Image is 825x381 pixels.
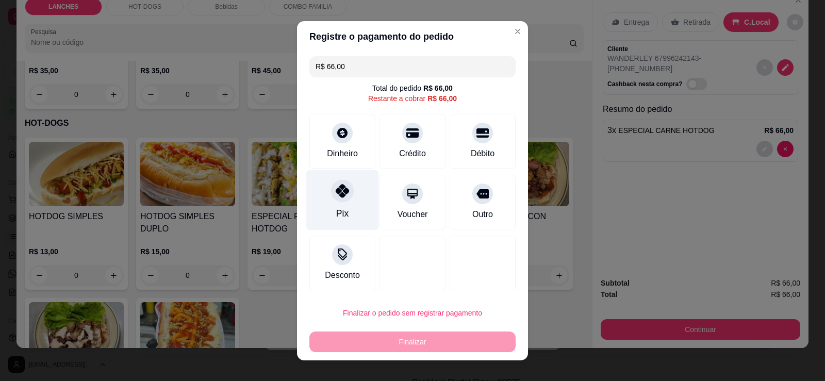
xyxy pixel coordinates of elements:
div: Voucher [398,208,428,221]
input: Ex.: hambúrguer de cordeiro [316,56,509,77]
button: Close [509,23,526,40]
div: R$ 66,00 [427,93,457,104]
div: R$ 66,00 [423,83,453,93]
header: Registre o pagamento do pedido [297,21,528,52]
div: Crédito [399,147,426,160]
div: Desconto [325,269,360,281]
div: Total do pedido [372,83,453,93]
div: Pix [336,207,349,220]
button: Finalizar o pedido sem registrar pagamento [309,303,516,323]
div: Restante a cobrar [368,93,457,104]
div: Dinheiro [327,147,358,160]
div: Débito [471,147,494,160]
div: Outro [472,208,493,221]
